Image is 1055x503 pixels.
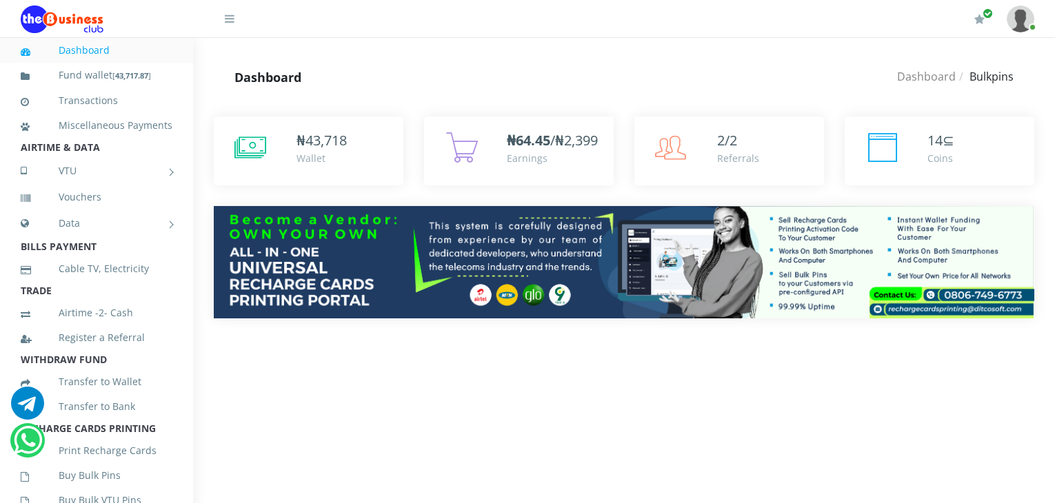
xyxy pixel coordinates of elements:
[717,131,737,150] span: 2/2
[115,70,148,81] b: 43,717.87
[21,366,172,398] a: Transfer to Wallet
[21,85,172,116] a: Transactions
[11,397,44,420] a: Chat for support
[21,154,172,188] a: VTU
[507,131,598,150] span: /₦2,399
[305,131,347,150] span: 43,718
[21,322,172,353] a: Register a Referral
[214,206,1034,318] img: multitenant_rcp.png
[956,68,1014,85] li: Bulkpins
[507,151,598,165] div: Earnings
[214,116,403,185] a: ₦43,718 Wallet
[21,253,172,285] a: Cable TV, Electricity
[974,14,985,25] i: Renew/Upgrade Subscription
[21,34,172,66] a: Dashboard
[717,151,759,165] div: Referrals
[21,297,172,329] a: Airtime -2- Cash
[507,131,550,150] b: ₦64.45
[21,435,172,466] a: Print Recharge Cards
[634,116,824,185] a: 2/2 Referrals
[297,130,347,151] div: ₦
[927,131,943,150] span: 14
[21,6,103,33] img: Logo
[927,130,954,151] div: ⊆
[112,70,151,81] small: [ ]
[21,181,172,213] a: Vouchers
[14,434,42,457] a: Chat for support
[21,110,172,141] a: Miscellaneous Payments
[21,59,172,92] a: Fund wallet[43,717.87]
[21,460,172,491] a: Buy Bulk Pins
[927,151,954,165] div: Coins
[424,116,614,185] a: ₦64.45/₦2,399 Earnings
[983,8,993,19] span: Renew/Upgrade Subscription
[1007,6,1034,32] img: User
[897,69,956,84] a: Dashboard
[297,151,347,165] div: Wallet
[21,206,172,240] a: Data
[21,391,172,422] a: Transfer to Bank
[234,69,301,85] strong: Dashboard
